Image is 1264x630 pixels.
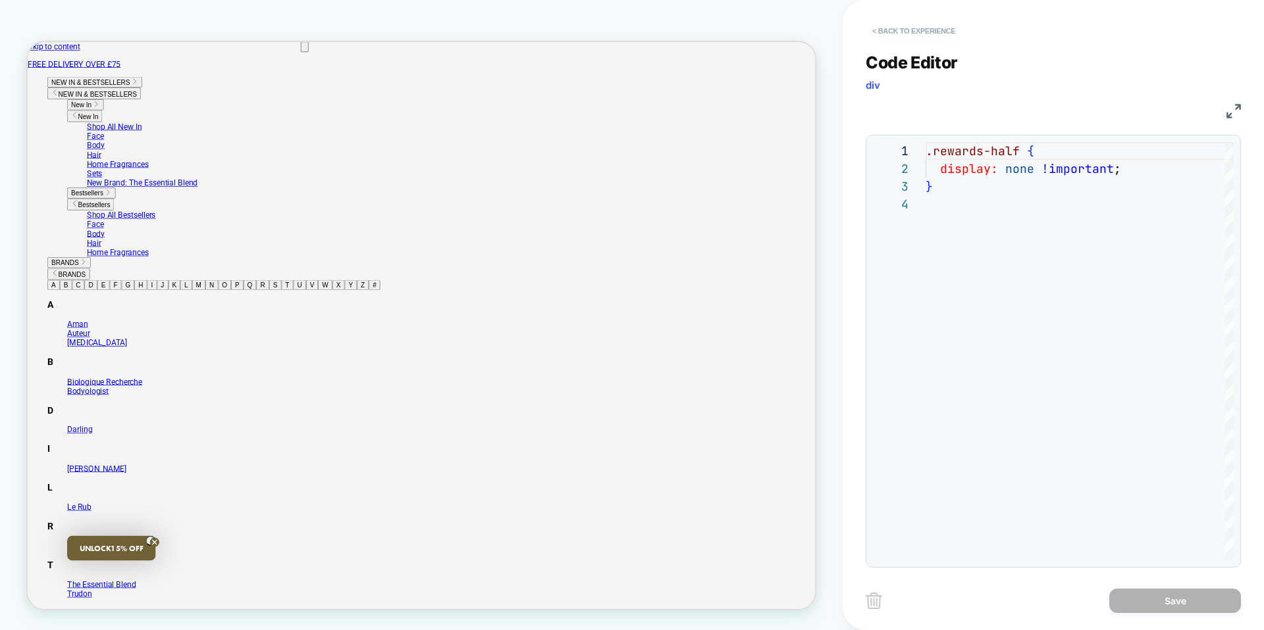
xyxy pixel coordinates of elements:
[79,182,226,194] a: New Brand: The Essential Blend
[125,317,142,331] button: G
[1226,104,1241,118] img: fullscreen
[79,224,171,237] a: Shop All Bestsellers
[26,484,1050,498] h3: D
[237,317,254,331] button: N
[203,317,219,331] button: L
[79,157,161,169] a: Home Fragrances
[271,317,288,331] button: P
[53,370,80,382] a: Aman
[26,46,153,61] button: NEW IN & BESTSELLERS
[866,79,880,91] span: div
[53,382,83,395] a: Auteur
[32,49,136,59] span: NEW IN & BESTSELLERS
[79,144,98,157] a: Hair
[1005,161,1034,176] span: none
[43,317,59,331] button: B
[53,91,99,107] button: New In
[1109,589,1241,613] button: Save
[79,262,98,274] a: Hair
[53,459,108,472] a: Bodyologist
[79,274,161,287] a: Home Fragrances
[371,317,388,331] button: V
[322,317,338,331] button: S
[26,535,1050,550] h3: I
[26,587,1050,601] h3: L
[26,317,43,331] button: A
[26,61,151,76] button: NEW IN & BESTSELLERS
[79,249,103,262] a: Body
[53,194,117,208] button: Bestsellers
[866,593,882,609] img: delete
[172,317,188,331] button: J
[93,317,109,331] button: E
[423,317,439,331] button: Y
[866,20,962,41] button: < Back to experience
[188,317,204,331] button: K
[873,178,908,195] div: 3
[866,53,958,72] span: Code Editor
[58,197,101,206] span: Bestsellers
[926,143,1020,158] span: .rewards-half
[455,317,470,331] button: #
[288,317,305,331] button: Q
[32,289,68,299] span: BRANDS
[26,343,1050,358] h3: A
[53,208,115,224] button: Bestsellers
[53,510,86,523] a: Darling
[53,447,153,459] a: Biologique Recherche
[159,317,172,331] button: I
[940,161,998,176] span: display:
[873,195,908,213] div: 4
[219,317,237,331] button: M
[79,237,101,249] a: Face
[59,317,76,331] button: C
[58,79,85,89] span: New In
[1041,161,1114,176] span: !important
[439,317,455,331] button: Z
[1027,143,1034,158] span: {
[26,301,83,317] button: BRANDS
[254,317,271,331] button: O
[873,142,908,160] div: 1
[26,287,84,301] button: BRANDS
[1114,161,1121,176] span: ;
[873,160,908,178] div: 2
[354,317,371,331] button: U
[406,317,423,331] button: X
[142,317,159,331] button: H
[79,119,101,132] a: Face
[79,132,103,144] a: Body
[79,107,152,119] a: Shop All New In
[53,76,101,91] button: New In
[305,317,322,331] button: R
[53,395,132,407] a: [MEDICAL_DATA]
[79,169,99,182] a: Sets
[53,614,85,626] a: Le Rub
[53,562,132,575] a: [PERSON_NAME]
[109,317,125,331] button: F
[76,317,93,331] button: D
[387,317,406,331] button: W
[926,179,933,194] span: }
[338,317,354,331] button: T
[26,420,1050,434] h3: B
